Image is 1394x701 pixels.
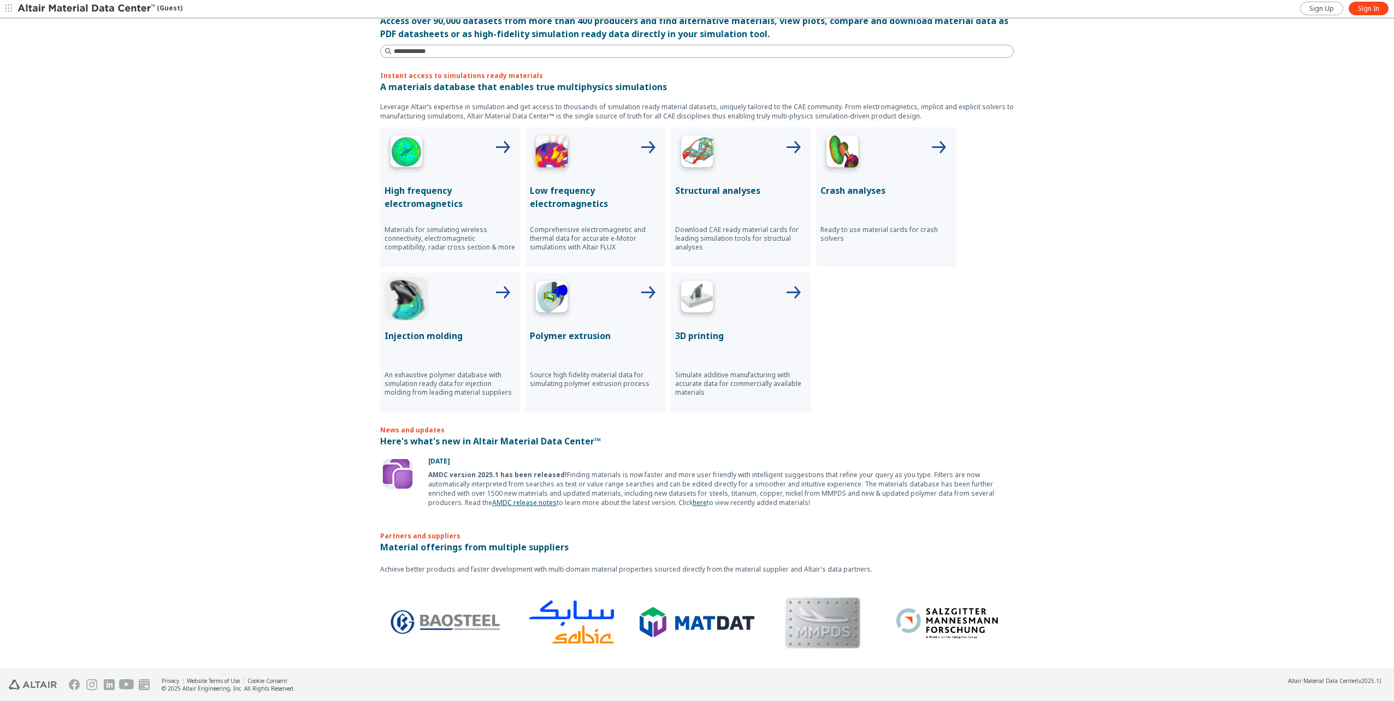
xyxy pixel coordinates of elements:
p: Here's what's new in Altair Material Data Center™ [380,435,1014,448]
img: Low Frequency Icon [530,132,574,175]
button: Low Frequency IconLow frequency electromagneticsComprehensive electromagnetic and thermal data fo... [525,127,665,267]
p: Material offerings from multiple suppliers [380,540,1014,554]
button: Polymer Extrusion IconPolymer extrusionSource high fidelity material data for simulating polymer ... [525,272,665,412]
p: Leverage Altair’s expertise in simulation and get access to thousands of simulation ready materia... [380,102,1014,121]
p: Low frequency electromagnetics [530,184,661,210]
p: Ready to use material cards for crash solvers [820,225,952,243]
img: Altair Material Data Center [17,3,157,14]
a: here [693,498,707,507]
p: [DATE] [428,456,1014,466]
p: Instant access to simulations ready materials [380,71,1014,80]
img: Logo - BaoSteel [388,609,503,635]
p: Structural analyses [675,184,806,197]
p: Download CAE ready material cards for leading simulation tools for structual analyses [675,225,806,252]
img: Injection Molding Icon [385,277,428,320]
p: Injection molding [385,329,516,342]
p: Partners and suppliers [380,514,1014,540]
p: Comprehensive electromagnetic and thermal data for accurate e-Motor simulations with Altair FLUX [530,225,661,252]
a: Sign In [1349,2,1389,15]
button: Structural Analyses IconStructural analysesDownload CAE ready material cards for leading simulati... [671,127,811,267]
img: 3D Printing Icon [675,277,719,320]
a: Privacy [162,677,179,685]
img: High Frequency Icon [385,132,428,175]
div: Finding materials is now faster and more user friendly with intelligent suggestions that refine y... [428,470,1014,507]
p: News and updates [380,425,1014,435]
img: Update Icon Software [380,456,415,491]
img: Crash Analyses Icon [820,132,864,175]
b: AMDC version 2025.1 has been released! [428,470,567,479]
a: Cookie Consent [247,677,287,685]
img: Altair Engineering [9,680,57,690]
img: Logo - MatDat [640,607,754,637]
button: Crash Analyses IconCrash analysesReady to use material cards for crash solvers [816,127,956,267]
p: Simulate additive manufacturing with accurate data for commercially available materials [675,371,806,397]
a: Sign Up [1300,2,1343,15]
span: Altair Material Data Center [1288,677,1357,685]
span: Sign Up [1309,4,1334,13]
p: High frequency electromagnetics [385,184,516,210]
p: Polymer extrusion [530,329,661,342]
p: A materials database that enables true multiphysics simulations [380,80,1014,93]
img: Logo - Sabic [514,586,629,658]
img: MMPDS Logo [765,583,880,662]
div: © 2025 Altair Engineering, Inc. All Rights Reserved. [162,685,295,692]
a: AMDC release notes [492,498,557,507]
p: Achieve better products and faster development with multi-domain material properties sourced dire... [380,565,1014,574]
a: Website Terms of Use [187,677,240,685]
div: Access over 90,000 datasets from more than 400 producers and find alternative materials, view plo... [380,14,1014,40]
img: Logo - Salzgitter [891,601,1006,644]
p: Materials for simulating wireless connectivity, electromagnetic compatibility, radar cross sectio... [385,225,516,252]
p: 3D printing [675,329,806,342]
p: Source high fidelity material data for simulating polymer extrusion process [530,371,661,388]
div: (Guest) [17,3,182,14]
p: Crash analyses [820,184,952,197]
button: 3D Printing Icon3D printingSimulate additive manufacturing with accurate data for commercially av... [671,272,811,412]
button: High Frequency IconHigh frequency electromagneticsMaterials for simulating wireless connectivity,... [380,127,520,267]
p: An exhaustive polymer database with simulation ready data for injection molding from leading mate... [385,371,516,397]
img: Structural Analyses Icon [675,132,719,175]
span: Sign In [1358,4,1379,13]
div: (v2025.1) [1288,677,1381,685]
img: Polymer Extrusion Icon [530,277,574,320]
button: Injection Molding IconInjection moldingAn exhaustive polymer database with simulation ready data ... [380,272,520,412]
